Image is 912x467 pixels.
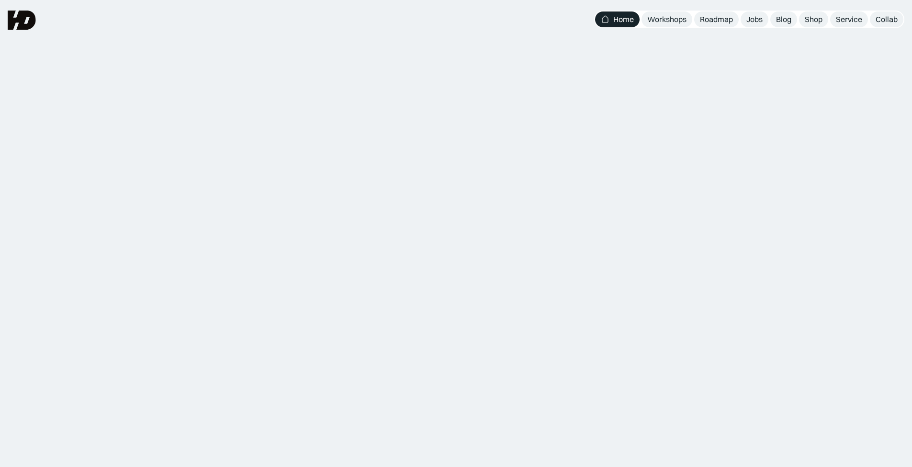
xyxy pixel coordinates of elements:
[595,11,640,27] a: Home
[836,14,862,24] div: Service
[770,11,797,27] a: Blog
[776,14,791,24] div: Blog
[647,14,687,24] div: Workshops
[613,14,634,24] div: Home
[741,11,768,27] a: Jobs
[746,14,763,24] div: Jobs
[642,11,692,27] a: Workshops
[694,11,739,27] a: Roadmap
[799,11,828,27] a: Shop
[870,11,903,27] a: Collab
[700,14,733,24] div: Roadmap
[830,11,868,27] a: Service
[876,14,898,24] div: Collab
[805,14,822,24] div: Shop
